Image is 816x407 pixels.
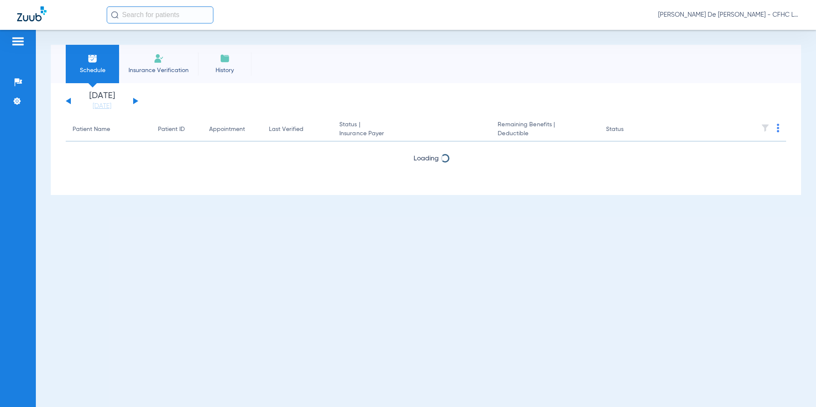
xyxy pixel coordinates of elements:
[76,92,128,110] li: [DATE]
[111,11,119,19] img: Search Icon
[73,125,144,134] div: Patient Name
[491,118,599,142] th: Remaining Benefits |
[11,36,25,47] img: hamburger-icon
[269,125,326,134] div: Last Verified
[154,53,164,64] img: Manual Insurance Verification
[107,6,213,23] input: Search for patients
[158,125,195,134] div: Patient ID
[87,53,98,64] img: Schedule
[339,129,484,138] span: Insurance Payer
[17,6,47,21] img: Zuub Logo
[599,118,657,142] th: Status
[498,129,592,138] span: Deductible
[125,66,192,75] span: Insurance Verification
[220,53,230,64] img: History
[158,125,185,134] div: Patient ID
[76,102,128,110] a: [DATE]
[414,155,439,162] span: Loading
[414,178,439,185] span: Loading
[73,125,110,134] div: Patient Name
[72,66,113,75] span: Schedule
[658,11,799,19] span: [PERSON_NAME] De [PERSON_NAME] - CFHC Lake Wales Dental
[777,124,779,132] img: group-dot-blue.svg
[761,124,769,132] img: filter.svg
[209,125,255,134] div: Appointment
[269,125,303,134] div: Last Verified
[332,118,491,142] th: Status |
[204,66,245,75] span: History
[209,125,245,134] div: Appointment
